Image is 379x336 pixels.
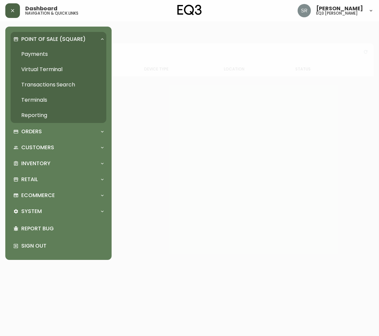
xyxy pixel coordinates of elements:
p: Inventory [21,160,50,167]
p: Orders [21,128,42,135]
a: Payments [11,47,106,62]
a: Virtual Terminal [11,62,106,77]
div: Retail [11,172,106,187]
div: Customers [11,140,106,155]
div: Report Bug [11,220,106,237]
p: Report Bug [21,225,104,232]
p: Sign Out [21,242,104,250]
div: System [11,204,106,219]
div: Orders [11,124,106,139]
p: Ecommerce [21,192,55,199]
a: Reporting [11,108,106,123]
p: System [21,208,42,215]
span: Dashboard [25,6,57,11]
h5: navigation & quick links [25,11,78,15]
img: ecb3b61e70eec56d095a0ebe26764225 [298,4,311,17]
p: Customers [21,144,54,151]
a: Terminals [11,92,106,108]
span: [PERSON_NAME] [316,6,363,11]
img: logo [177,5,202,15]
a: Transactions Search [11,77,106,92]
p: Point of Sale (Square) [21,36,86,43]
h5: eq3 [PERSON_NAME] [316,11,358,15]
div: Inventory [11,156,106,171]
div: Sign Out [11,237,106,255]
div: Ecommerce [11,188,106,203]
div: Point of Sale (Square) [11,32,106,47]
p: Retail [21,176,38,183]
